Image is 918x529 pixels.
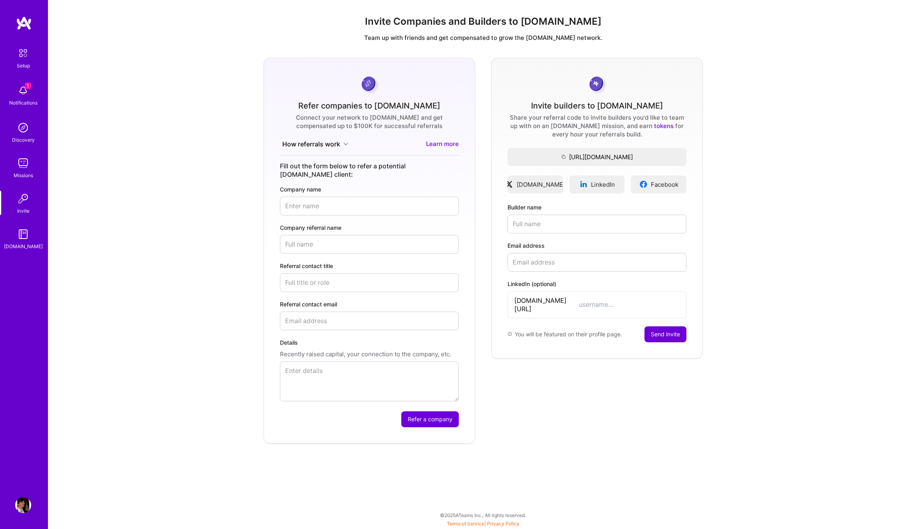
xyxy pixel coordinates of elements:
img: purpleCoin [359,74,380,95]
button: How referrals work [280,140,351,149]
div: [DOMAIN_NAME] [4,242,43,251]
div: You will be featured on their profile page. [508,326,622,342]
label: Referral contact email [280,300,459,308]
span: [DOMAIN_NAME] [517,180,565,189]
a: Privacy Policy [487,521,519,527]
label: Referral contact title [280,262,459,270]
div: Share your referral code to invite builders you'd like to team up with on an [DOMAIN_NAME] missio... [508,113,686,138]
span: LinkedIn [591,180,615,189]
button: [URL][DOMAIN_NAME] [508,148,686,166]
div: Fill out the form below to refer a potential [DOMAIN_NAME] client: [280,162,459,179]
img: xLogo [505,180,514,188]
div: Connect your network to [DOMAIN_NAME] and get compensated up to $100K for successful referrals [280,113,459,130]
label: Email address [508,241,686,250]
p: Team up with friends and get compensated to grow the [DOMAIN_NAME] network. [55,34,912,42]
div: Refer companies to [DOMAIN_NAME] [298,102,440,110]
div: Notifications [9,99,38,107]
a: User Avatar [13,497,33,513]
img: logo [16,16,32,30]
span: | [447,521,519,527]
div: Invite [17,207,30,215]
label: Company name [280,185,459,193]
img: facebookLogo [639,180,648,188]
img: grayCoin [587,74,608,95]
label: Company referral name [280,223,459,232]
input: Email address [280,312,459,330]
label: LinkedIn (optional) [508,280,686,288]
span: 1 [25,83,31,89]
img: bell [15,83,31,99]
img: setup [15,45,32,61]
div: Discovery [12,136,35,144]
input: username... [579,300,680,309]
img: linkedinLogo [579,180,588,188]
a: Terms of Service [447,521,484,527]
label: Details [280,338,459,347]
a: tokens [654,122,674,130]
input: Email address [508,253,686,272]
input: Enter name [280,197,459,215]
div: © 2025 ATeams Inc., All rights reserved. [48,505,918,525]
div: Missions [14,171,33,180]
input: Full title or role [280,273,459,292]
input: Full name [508,215,686,233]
img: User Avatar [15,497,31,513]
img: discovery [15,120,31,136]
a: Learn more [426,140,459,149]
span: [DOMAIN_NAME][URL] [514,296,579,313]
a: LinkedIn [569,176,625,193]
div: Setup [17,61,30,70]
button: Send invite [644,326,686,342]
a: Facebook [631,176,686,193]
div: Invite builders to [DOMAIN_NAME] [531,102,663,110]
span: Facebook [651,180,678,189]
span: [URL][DOMAIN_NAME] [508,153,686,161]
img: guide book [15,226,31,242]
input: Full name [280,235,459,254]
label: Builder name [508,203,686,211]
button: Refer a company [401,411,459,427]
h1: Invite Companies and Builders to [DOMAIN_NAME] [55,16,912,28]
img: Invite [15,191,31,207]
a: [DOMAIN_NAME] [508,176,563,193]
img: teamwork [15,155,31,171]
p: Recently raised capital, your connection to the company, etc. [280,350,459,358]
